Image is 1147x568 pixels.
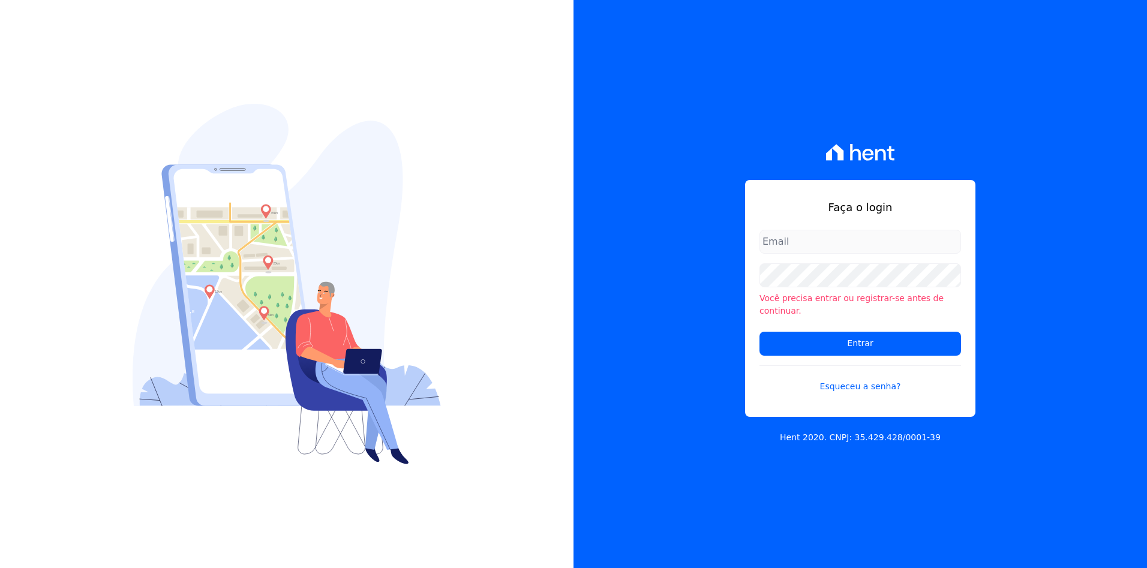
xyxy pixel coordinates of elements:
[759,230,961,254] input: Email
[759,292,961,317] li: Você precisa entrar ou registrar-se antes de continuar.
[759,332,961,356] input: Entrar
[780,431,941,444] p: Hent 2020. CNPJ: 35.429.428/0001-39
[759,365,961,393] a: Esqueceu a senha?
[133,104,441,464] img: Login
[759,199,961,215] h1: Faça o login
